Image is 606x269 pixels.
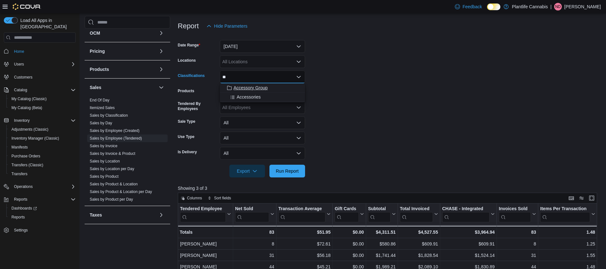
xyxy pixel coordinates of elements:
div: $0.00 [335,240,364,248]
a: Sales by Employee (Created) [90,128,140,133]
button: Manifests [6,143,78,152]
span: Dark Mode [487,10,487,10]
p: Showing 3 of 3 [178,185,602,191]
button: Gift Cards [335,206,364,222]
span: Inventory Manager (Classic) [11,136,59,141]
div: Gift Card Sales [335,206,359,222]
button: Pricing [90,48,156,54]
span: Manifests [9,143,76,151]
a: Sales by Product per Day [90,197,133,202]
div: 1.48 [540,228,595,236]
span: Sales by Product & Location per Day [90,189,152,194]
div: Invoices Sold [499,206,531,222]
label: Date Range [178,43,200,48]
a: Settings [11,226,30,234]
label: Products [178,88,194,93]
a: Sales by Day [90,121,112,125]
div: 1.25 [540,240,595,248]
span: Home [11,47,76,55]
button: Products [157,66,165,73]
button: Operations [11,183,35,190]
span: Users [11,60,76,68]
button: Customers [1,72,78,82]
button: My Catalog (Beta) [6,103,78,112]
span: Home [14,49,24,54]
label: Locations [178,58,196,63]
img: Cova [13,3,41,10]
span: Feedback [463,3,482,10]
a: Sales by Employee (Tendered) [90,136,142,141]
button: Export [229,165,265,177]
button: Close list of options [296,74,301,79]
span: My Catalog (Classic) [9,95,76,103]
button: Inventory Manager (Classic) [6,134,78,143]
button: Tendered Employee [180,206,231,222]
span: Manifests [11,145,28,150]
span: Settings [11,226,76,234]
a: Sales by Product & Location [90,182,138,186]
span: Reports [9,213,76,221]
button: Catalog [11,86,30,94]
div: $72.61 [278,240,331,248]
p: Plantlife Cannabis [512,3,548,10]
span: Sort fields [214,196,231,201]
a: Sales by Invoice [90,144,117,148]
span: Inventory [14,118,30,123]
div: $4,311.51 [368,228,396,236]
span: Accessories [237,94,261,100]
span: Sales by Invoice [90,143,117,148]
span: Sales by Classification [90,113,128,118]
h3: Pricing [90,48,105,54]
button: Open list of options [296,105,301,110]
button: Pricing [157,47,165,55]
div: 1.55 [540,252,595,259]
a: Adjustments (Classic) [9,126,51,133]
div: 83 [499,228,536,236]
div: $609.91 [442,240,495,248]
a: Sales by Product [90,174,119,179]
a: Sales by Product & Location per Day [90,190,152,194]
a: Customers [11,73,35,81]
div: $1,828.54 [400,252,438,259]
div: $1,741.44 [368,252,396,259]
button: Transfers (Classic) [6,161,78,169]
button: OCM [157,29,165,37]
span: ND [555,3,561,10]
a: Itemized Sales [90,106,115,110]
div: Items Per Transaction [540,206,590,222]
div: $1,524.14 [442,252,495,259]
span: Reports [14,197,27,202]
span: Load All Apps in [GEOGRAPHIC_DATA] [18,17,76,30]
span: Reports [11,215,25,220]
input: Dark Mode [487,3,500,10]
a: Sales by Location [90,159,120,163]
span: Itemized Sales [90,105,115,110]
button: Enter fullscreen [588,194,596,202]
span: My Catalog (Beta) [11,105,42,110]
span: Accessory Group [233,85,268,91]
span: Inventory Manager (Classic) [9,134,76,142]
h3: Report [178,22,199,30]
span: Sales by Employee (Created) [90,128,140,133]
button: Reports [6,213,78,222]
div: Invoices Sold [499,206,531,212]
p: [PERSON_NAME] [564,3,601,10]
button: OCM [90,30,156,36]
button: Taxes [157,211,165,219]
div: Nick Dickson [554,3,562,10]
span: Transfers (Classic) [9,161,76,169]
button: Keyboard shortcuts [568,194,575,202]
a: End Of Day [90,98,109,102]
a: Dashboards [6,204,78,213]
span: Columns [187,196,202,201]
span: Dashboards [9,204,76,212]
span: Dashboards [11,206,37,211]
div: 8 [499,240,536,248]
span: Catalog [11,86,76,94]
button: [DATE] [220,40,305,53]
button: Users [11,60,26,68]
button: Inventory [11,117,32,124]
div: Transaction Average [278,206,325,212]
